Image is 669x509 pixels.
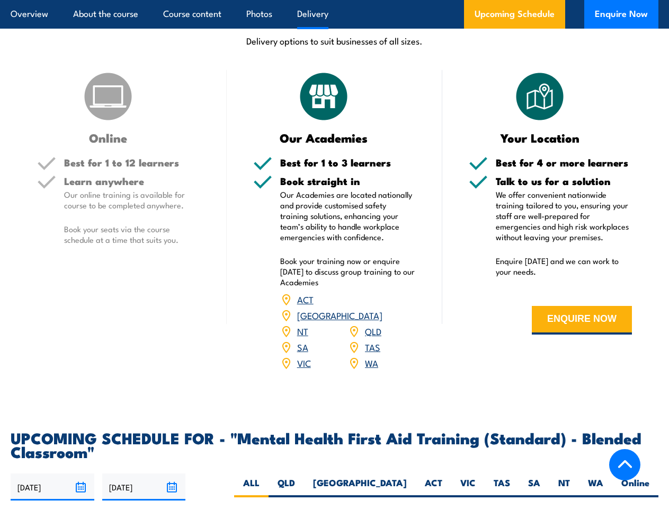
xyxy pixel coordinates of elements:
[11,34,658,47] p: Delivery options to suit businesses of all sizes.
[297,293,314,305] a: ACT
[532,306,632,335] button: ENQUIRE NOW
[234,477,269,497] label: ALL
[496,176,632,186] h5: Talk to us for a solution
[37,131,179,144] h3: Online
[64,157,200,168] h5: Best for 1 to 12 learners
[612,477,658,497] label: Online
[496,157,632,168] h5: Best for 4 or more learners
[269,477,304,497] label: QLD
[365,324,381,337] a: QLD
[297,340,308,353] a: SA
[297,309,382,321] a: [GEOGRAPHIC_DATA]
[253,131,395,144] h3: Our Academies
[297,324,308,337] a: NT
[451,477,485,497] label: VIC
[519,477,549,497] label: SA
[365,356,378,369] a: WA
[11,431,658,458] h2: UPCOMING SCHEDULE FOR - "Mental Health First Aid Training (Standard) - Blended Classroom"
[496,256,632,277] p: Enquire [DATE] and we can work to your needs.
[496,189,632,242] p: We offer convenient nationwide training tailored to you, ensuring your staff are well-prepared fo...
[304,477,416,497] label: [GEOGRAPHIC_DATA]
[469,131,611,144] h3: Your Location
[280,157,416,168] h5: Best for 1 to 3 learners
[64,176,200,186] h5: Learn anywhere
[280,176,416,186] h5: Book straight in
[297,356,311,369] a: VIC
[64,189,200,210] p: Our online training is available for course to be completed anywhere.
[11,473,94,501] input: From date
[64,224,200,245] p: Book your seats via the course schedule at a time that suits you.
[365,340,380,353] a: TAS
[579,477,612,497] label: WA
[416,477,451,497] label: ACT
[102,473,186,501] input: To date
[280,189,416,242] p: Our Academies are located nationally and provide customised safety training solutions, enhancing ...
[280,256,416,287] p: Book your training now or enquire [DATE] to discuss group training to our Academies
[485,477,519,497] label: TAS
[549,477,579,497] label: NT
